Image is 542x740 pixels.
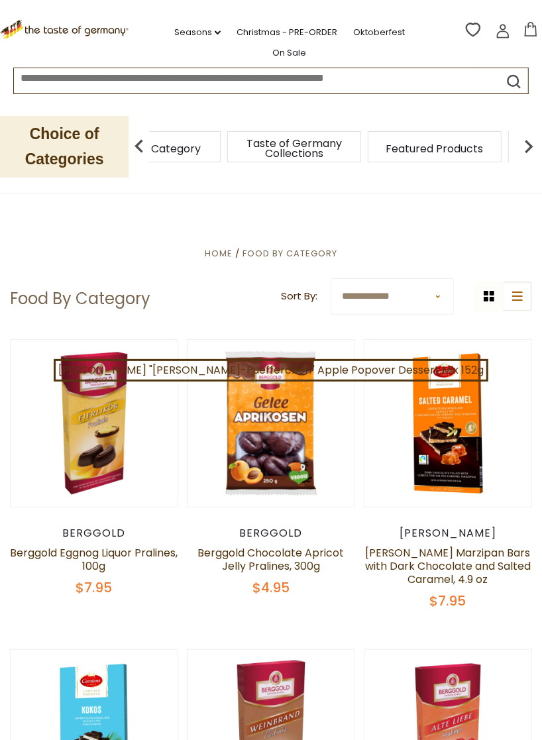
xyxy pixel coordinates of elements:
[243,247,337,260] a: Food By Category
[281,288,317,305] label: Sort By:
[205,247,233,260] a: Home
[76,578,112,597] span: $7.95
[430,592,466,610] span: $7.95
[353,25,405,40] a: Oktoberfest
[197,545,344,574] a: Berggold Chocolate Apricot Jelly Pralines, 300g
[187,527,355,540] div: Berggold
[126,133,152,160] img: previous arrow
[10,289,150,309] h1: Food By Category
[174,25,221,40] a: Seasons
[10,527,178,540] div: Berggold
[365,545,531,587] a: [PERSON_NAME] Marzipan Bars with Dark Chocolate and Salted Caramel, 4.9 oz
[364,527,532,540] div: [PERSON_NAME]
[364,340,531,507] img: Carstens Luebecker Marzipan Bars with Dark Chocolate and Salted Caramel, 4.9 oz
[272,46,306,60] a: On Sale
[10,545,178,574] a: Berggold Eggnog Liquor Pralines, 100g
[188,340,354,507] img: Berggold Chocolate Apricot Jelly Pralines, 300g
[386,144,484,154] a: Featured Products
[515,133,542,160] img: next arrow
[237,25,337,40] a: Christmas - PRE-ORDER
[107,144,201,154] a: Food By Category
[241,138,347,158] a: Taste of Germany Collections
[11,340,178,507] img: Berggold Eggnog Liquor Pralines, 100g
[252,578,290,597] span: $4.95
